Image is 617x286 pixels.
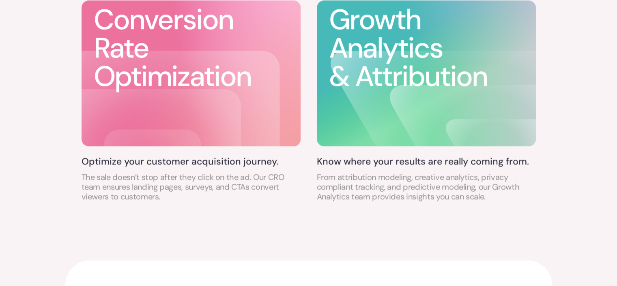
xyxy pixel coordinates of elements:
[317,172,536,201] p: From attribution modeling, creative analytics, privacy compliant tracking, and predictive modelin...
[329,6,536,91] h3: Growth Analytics & Attribution
[317,156,536,168] h5: Know where your results are really coming from.
[94,6,251,91] h3: Conversion Rate Optimization
[82,156,301,168] h5: Optimize your customer acquisition journey.
[82,172,301,201] p: The sale doesn’t stop after they click on the ad. Our CRO team ensures landing pages, surveys, an...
